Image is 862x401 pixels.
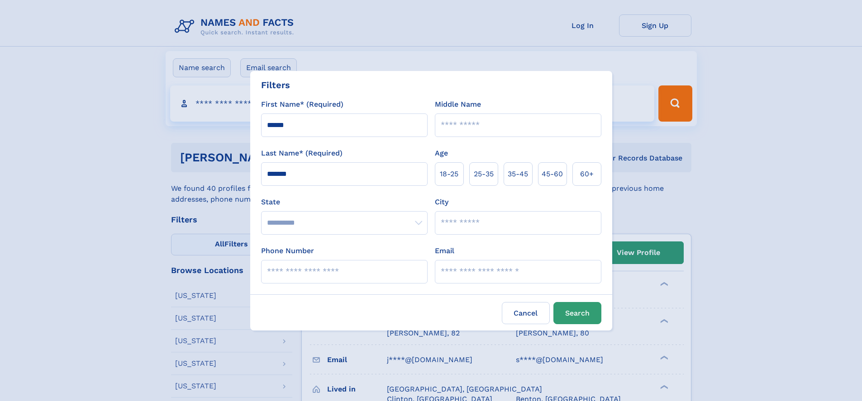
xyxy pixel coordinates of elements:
label: Phone Number [261,245,314,256]
div: Filters [261,78,290,92]
span: 35‑45 [508,169,528,179]
span: 60+ [580,169,594,179]
label: State [261,197,428,208]
label: City [435,197,448,208]
label: Cancel [502,302,550,324]
button: Search [553,302,601,324]
label: Age [435,148,448,159]
label: Email [435,245,454,256]
span: 18‑25 [440,169,458,179]
label: Last Name* (Required) [261,148,343,159]
span: 25‑35 [474,169,494,179]
label: First Name* (Required) [261,99,343,110]
span: 45‑60 [542,169,563,179]
label: Middle Name [435,99,481,110]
